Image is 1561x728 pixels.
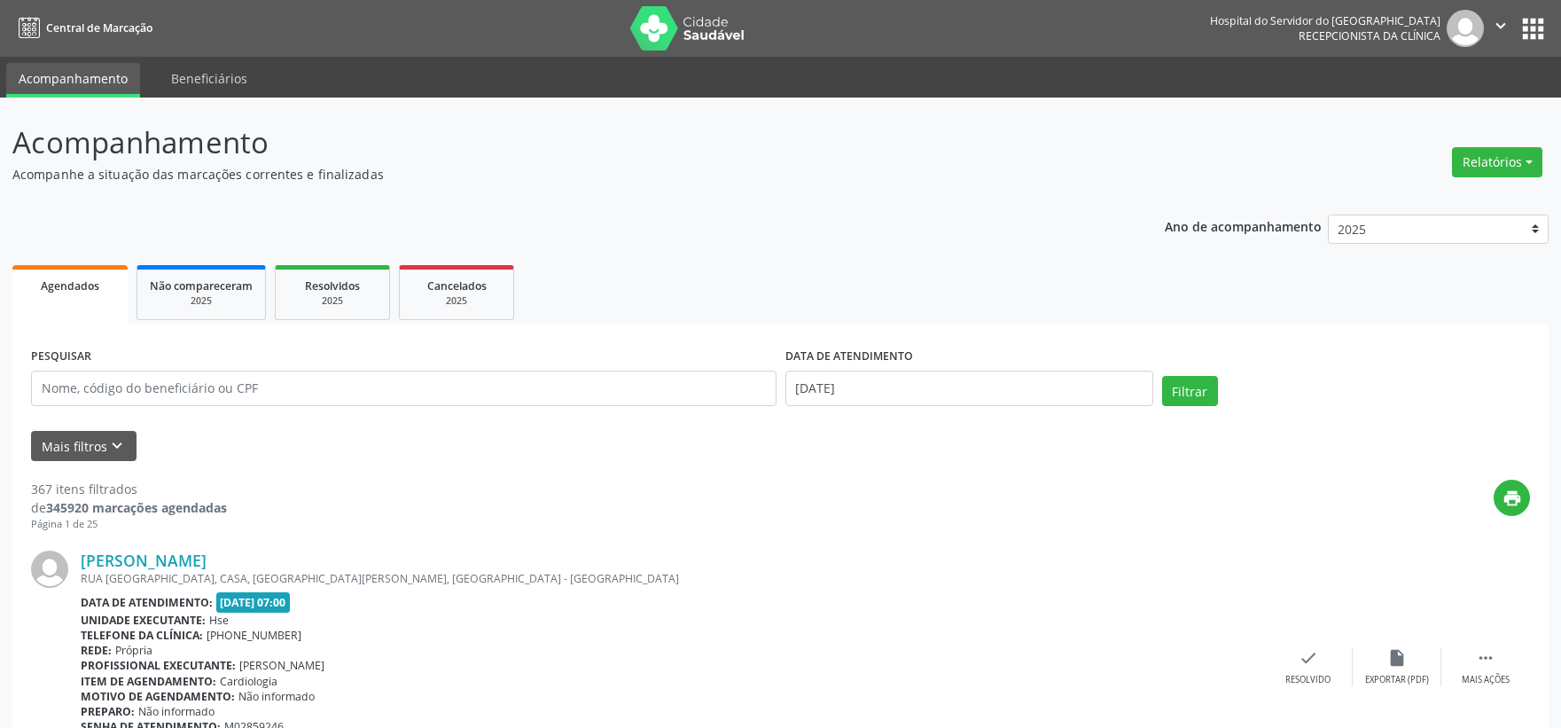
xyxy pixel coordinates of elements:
b: Rede: [81,643,112,658]
span: Hse [209,613,229,628]
span: Não compareceram [150,278,253,294]
div: 367 itens filtrados [31,480,227,498]
div: Hospital do Servidor do [GEOGRAPHIC_DATA] [1210,13,1440,28]
label: DATA DE ATENDIMENTO [785,343,913,371]
b: Unidade executante: [81,613,206,628]
label: PESQUISAR [31,343,91,371]
a: Beneficiários [159,63,260,94]
div: Resolvido [1285,674,1331,686]
a: [PERSON_NAME] [81,551,207,570]
span: Central de Marcação [46,20,152,35]
i:  [1491,16,1510,35]
input: Selecione um intervalo [785,371,1153,406]
b: Data de atendimento: [81,595,213,610]
div: Página 1 de 25 [31,517,227,532]
b: Motivo de agendamento: [81,689,235,704]
p: Ano de acompanhamento [1165,215,1322,237]
b: Telefone da clínica: [81,628,203,643]
i: insert_drive_file [1387,648,1407,668]
img: img [1447,10,1484,47]
button: Filtrar [1162,376,1218,406]
span: [DATE] 07:00 [216,592,291,613]
i: keyboard_arrow_down [107,436,127,456]
i:  [1476,648,1495,668]
p: Acompanhe a situação das marcações correntes e finalizadas [12,165,1088,184]
a: Acompanhamento [6,63,140,98]
button:  [1484,10,1518,47]
i: check [1299,648,1318,668]
span: Cardiologia [220,674,277,689]
span: [PERSON_NAME] [239,658,324,673]
span: Não informado [238,689,315,704]
img: img [31,551,68,588]
span: [PHONE_NUMBER] [207,628,301,643]
div: Exportar (PDF) [1365,674,1429,686]
input: Nome, código do beneficiário ou CPF [31,371,777,406]
span: Própria [115,643,152,658]
div: 2025 [150,294,253,308]
b: Preparo: [81,704,135,719]
div: 2025 [288,294,377,308]
div: 2025 [412,294,501,308]
div: Mais ações [1462,674,1510,686]
div: RUA [GEOGRAPHIC_DATA], CASA, [GEOGRAPHIC_DATA][PERSON_NAME], [GEOGRAPHIC_DATA] - [GEOGRAPHIC_DATA] [81,571,1264,586]
strong: 345920 marcações agendadas [46,499,227,516]
div: de [31,498,227,517]
span: Não informado [138,704,215,719]
button: Mais filtroskeyboard_arrow_down [31,431,137,462]
b: Profissional executante: [81,658,236,673]
button: apps [1518,13,1549,44]
span: Agendados [41,278,99,294]
b: Item de agendamento: [81,674,216,689]
button: print [1494,480,1530,516]
span: Cancelados [427,278,487,294]
span: Resolvidos [305,278,360,294]
a: Central de Marcação [12,13,152,43]
span: Recepcionista da clínica [1299,28,1440,43]
i: print [1502,489,1522,508]
button: Relatórios [1452,147,1542,177]
p: Acompanhamento [12,121,1088,165]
